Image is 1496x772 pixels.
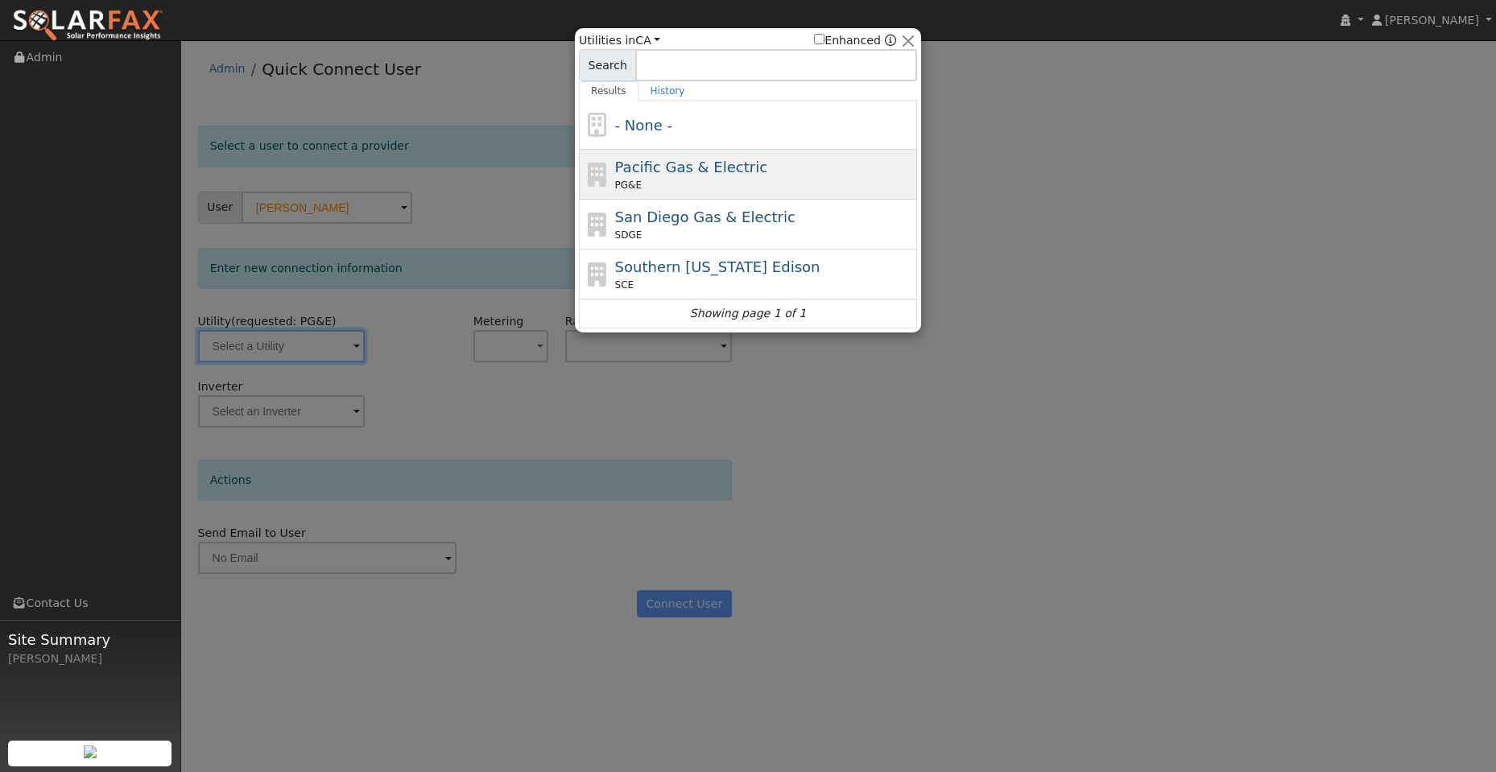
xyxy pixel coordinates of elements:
[8,629,172,650] span: Site Summary
[615,278,634,292] span: SCE
[615,258,820,275] span: Southern [US_STATE] Edison
[615,117,672,134] span: - None -
[615,178,642,192] span: PG&E
[615,208,796,225] span: San Diego Gas & Electric
[814,34,824,44] input: Enhanced
[84,745,97,758] img: retrieve
[814,32,881,49] label: Enhanced
[615,228,643,242] span: SDGE
[1385,14,1479,27] span: [PERSON_NAME]
[579,32,660,49] span: Utilities in
[615,159,767,175] span: Pacific Gas & Electric
[814,32,896,49] span: Show enhanced providers
[690,305,806,322] i: Showing page 1 of 1
[579,81,638,101] a: Results
[635,34,660,47] a: CA
[12,9,163,43] img: SolarFax
[579,49,636,81] span: Search
[638,81,697,101] a: History
[885,34,896,47] a: Enhanced Providers
[8,650,172,667] div: [PERSON_NAME]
